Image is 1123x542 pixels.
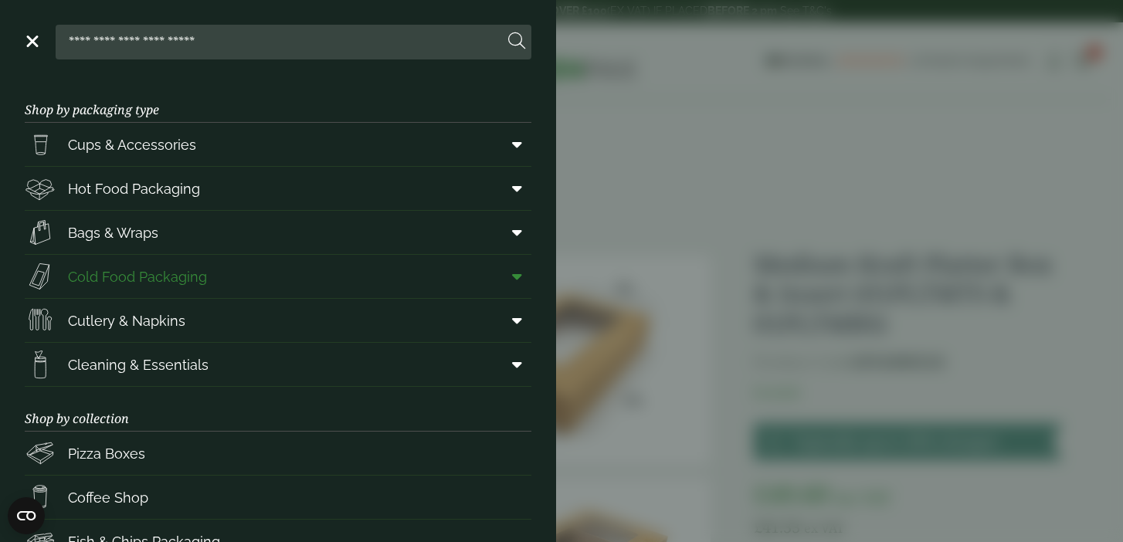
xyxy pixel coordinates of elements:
span: Cups & Accessories [68,134,196,155]
img: Paper_carriers.svg [25,217,56,248]
span: Cold Food Packaging [68,266,207,287]
span: Cleaning & Essentials [68,354,209,375]
a: Cold Food Packaging [25,255,531,298]
a: Pizza Boxes [25,432,531,475]
span: Bags & Wraps [68,222,158,243]
button: Open CMP widget [8,497,45,534]
a: Coffee Shop [25,476,531,519]
img: HotDrink_paperCup.svg [25,482,56,513]
img: Deli_box.svg [25,173,56,204]
h3: Shop by collection [25,387,531,432]
img: open-wipe.svg [25,349,56,380]
img: Cutlery.svg [25,305,56,336]
span: Hot Food Packaging [68,178,200,199]
img: Pizza_boxes.svg [25,438,56,469]
h3: Shop by packaging type [25,78,531,123]
a: Cups & Accessories [25,123,531,166]
a: Cutlery & Napkins [25,299,531,342]
a: Cleaning & Essentials [25,343,531,386]
span: Coffee Shop [68,487,148,508]
a: Bags & Wraps [25,211,531,254]
img: Sandwich_box.svg [25,261,56,292]
span: Pizza Boxes [68,443,145,464]
a: Hot Food Packaging [25,167,531,210]
span: Cutlery & Napkins [68,310,185,331]
img: PintNhalf_cup.svg [25,129,56,160]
